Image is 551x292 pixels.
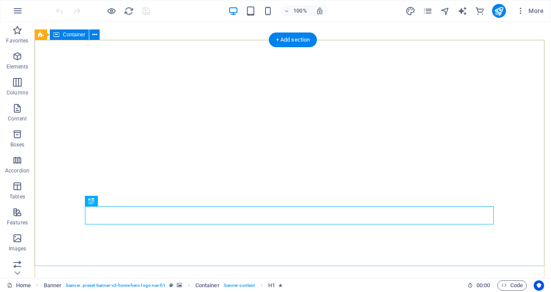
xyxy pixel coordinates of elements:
nav: breadcrumb [44,280,283,291]
span: 00 00 [476,280,490,291]
a: Click to cancel selection. Double-click to open Pages [7,280,31,291]
h6: Session time [467,280,490,291]
span: Click to select. Double-click to edit [44,280,62,291]
button: pages [423,6,433,16]
i: Commerce [475,6,485,16]
h6: 100% [293,6,307,16]
span: Click to select. Double-click to edit [195,280,220,291]
p: Content [8,115,27,122]
p: Boxes [10,141,25,148]
i: Pages (Ctrl+Alt+S) [423,6,433,16]
p: Features [7,219,28,226]
p: Accordion [5,167,29,174]
p: Favorites [6,37,28,44]
span: . banner-content [223,280,255,291]
button: reload [123,6,134,16]
span: Container [63,32,85,37]
i: On resize automatically adjust zoom level to fit chosen device. [316,7,324,15]
i: Publish [494,6,504,16]
button: More [513,4,547,18]
button: commerce [475,6,485,16]
i: This element is a customizable preset [169,283,173,288]
i: Element contains an animation [279,283,282,288]
span: More [516,6,544,15]
button: Code [497,280,527,291]
button: navigator [440,6,451,16]
i: AI Writer [457,6,467,16]
button: design [405,6,416,16]
i: Design (Ctrl+Alt+Y) [405,6,415,16]
button: Click here to leave preview mode and continue editing [106,6,117,16]
button: 100% [280,6,311,16]
i: Navigator [440,6,450,16]
p: Images [9,245,26,252]
span: Code [501,280,523,291]
div: + Add section [269,32,317,47]
p: Tables [10,193,25,200]
button: Usercentrics [534,280,544,291]
button: text_generator [457,6,468,16]
p: Elements [6,63,29,70]
i: This element contains a background [177,283,182,288]
span: . banner .preset-banner-v3-home-hero-logo-nav-h1 [65,280,165,291]
span: Click to select. Double-click to edit [268,280,275,291]
i: Reload page [124,6,134,16]
p: Columns [6,89,28,96]
button: publish [492,4,506,18]
span: : [483,282,484,289]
